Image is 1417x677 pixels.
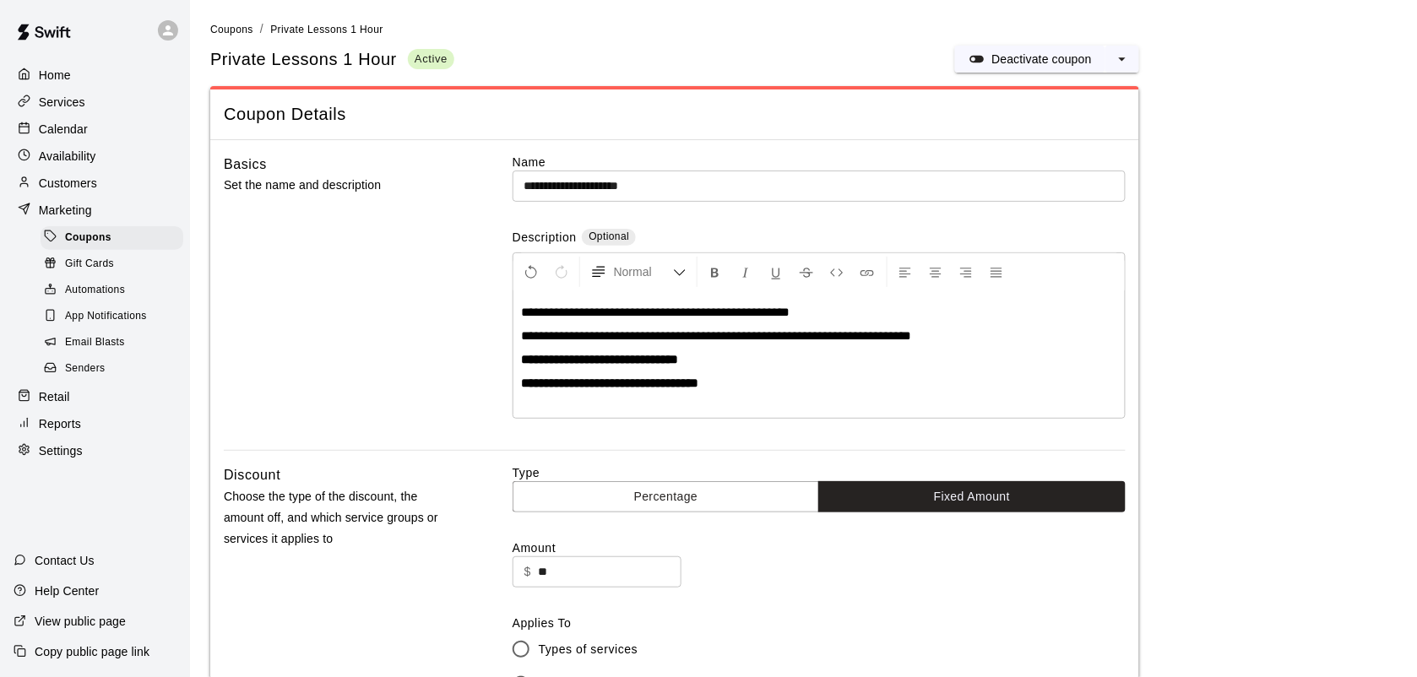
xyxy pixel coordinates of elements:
[513,154,1126,171] label: Name
[524,563,531,581] p: $
[982,257,1011,287] button: Justify Align
[614,263,673,280] span: Normal
[818,481,1126,512] button: Fixed Amount
[731,257,760,287] button: Format Italics
[39,415,81,432] p: Reports
[513,539,1126,556] label: Amount
[41,279,183,302] div: Automations
[210,48,454,71] div: Private Lessons 1 Hour
[65,230,111,246] span: Coupons
[39,388,70,405] p: Retail
[41,226,183,250] div: Coupons
[41,331,183,355] div: Email Blasts
[1105,46,1139,73] button: select merge strategy
[224,464,280,486] h6: Discount
[65,360,106,377] span: Senders
[853,257,882,287] button: Insert Link
[35,552,95,569] p: Contact Us
[589,230,629,242] span: Optional
[513,229,577,248] label: Description
[35,582,99,599] p: Help Center
[513,615,1126,631] label: Applies To
[14,384,176,409] a: Retail
[41,251,190,277] a: Gift Cards
[39,175,97,192] p: Customers
[210,20,1397,39] nav: breadcrumb
[39,202,92,219] p: Marketing
[65,334,125,351] span: Email Blasts
[952,257,980,287] button: Right Align
[224,103,1126,126] span: Coupon Details
[65,256,114,273] span: Gift Cards
[41,357,183,381] div: Senders
[39,94,85,111] p: Services
[41,305,183,328] div: App Notifications
[891,257,920,287] button: Left Align
[35,613,126,630] p: View public page
[584,257,693,287] button: Formatting Options
[14,116,176,142] a: Calendar
[513,464,1126,481] label: Type
[41,356,190,382] a: Senders
[762,257,790,287] button: Format Underline
[14,171,176,196] a: Customers
[547,257,576,287] button: Redo
[210,24,253,35] span: Coupons
[14,62,176,88] a: Home
[991,51,1092,68] p: Deactivate coupon
[210,22,253,35] a: Coupons
[955,46,1105,73] button: Deactivate coupon
[792,257,821,287] button: Format Strikethrough
[65,308,147,325] span: App Notifications
[14,411,176,436] a: Reports
[513,481,820,512] button: Percentage
[41,278,190,304] a: Automations
[41,225,190,251] a: Coupons
[39,121,88,138] p: Calendar
[270,24,383,35] span: Private Lessons 1 Hour
[921,257,950,287] button: Center Align
[14,144,176,169] a: Availability
[14,89,176,115] a: Services
[14,438,176,463] a: Settings
[35,643,149,660] p: Copy public page link
[39,67,71,84] p: Home
[260,20,263,38] li: /
[39,148,96,165] p: Availability
[224,154,267,176] h6: Basics
[517,257,546,287] button: Undo
[41,330,190,356] a: Email Blasts
[41,304,190,330] a: App Notifications
[14,198,176,223] a: Marketing
[539,641,638,658] span: Types of services
[701,257,730,287] button: Format Bold
[39,442,83,459] p: Settings
[65,282,125,299] span: Automations
[408,51,454,66] span: Active
[41,252,183,276] div: Gift Cards
[224,175,459,196] p: Set the name and description
[823,257,851,287] button: Insert Code
[955,46,1139,73] div: split button
[224,486,459,550] p: Choose the type of the discount, the amount off, and which service groups or services it applies to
